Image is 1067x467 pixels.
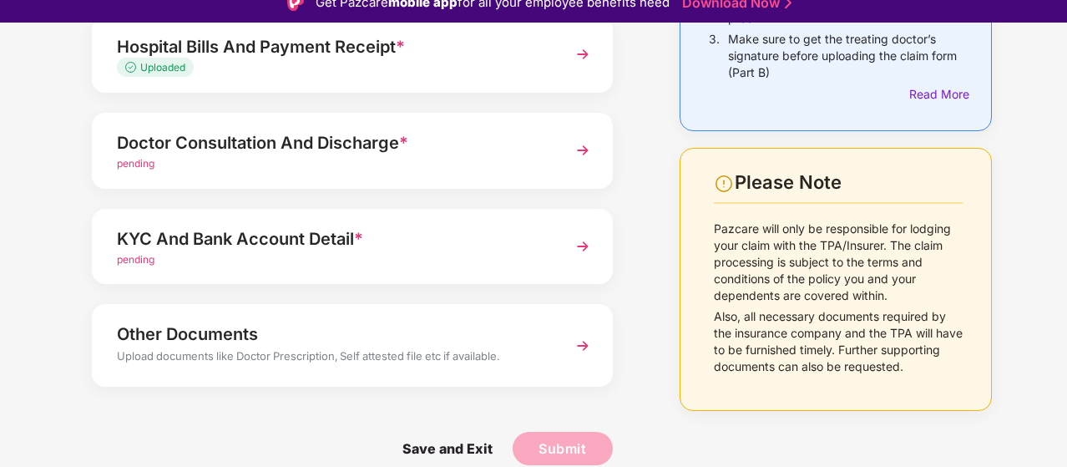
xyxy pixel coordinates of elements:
[714,308,963,375] p: Also, all necessary documents required by the insurance company and the TPA will have to be furni...
[117,33,549,60] div: Hospital Bills And Payment Receipt
[568,135,598,165] img: svg+xml;base64,PHN2ZyBpZD0iTmV4dCIgeG1sbnM9Imh0dHA6Ly93d3cudzMub3JnLzIwMDAvc3ZnIiB3aWR0aD0iMzYiIG...
[117,321,549,348] div: Other Documents
[386,432,509,465] span: Save and Exit
[735,171,963,194] div: Please Note
[117,348,549,369] div: Upload documents like Doctor Prescription, Self attested file etc if available.
[568,231,598,261] img: svg+xml;base64,PHN2ZyBpZD0iTmV4dCIgeG1sbnM9Imh0dHA6Ly93d3cudzMub3JnLzIwMDAvc3ZnIiB3aWR0aD0iMzYiIG...
[568,331,598,361] img: svg+xml;base64,PHN2ZyBpZD0iTmV4dCIgeG1sbnM9Imh0dHA6Ly93d3cudzMub3JnLzIwMDAvc3ZnIiB3aWR0aD0iMzYiIG...
[117,157,154,170] span: pending
[568,39,598,69] img: svg+xml;base64,PHN2ZyBpZD0iTmV4dCIgeG1sbnM9Imh0dHA6Ly93d3cudzMub3JnLzIwMDAvc3ZnIiB3aWR0aD0iMzYiIG...
[117,253,154,266] span: pending
[714,221,963,304] p: Pazcare will only be responsible for lodging your claim with the TPA/Insurer. The claim processin...
[117,129,549,156] div: Doctor Consultation And Discharge
[125,62,140,73] img: svg+xml;base64,PHN2ZyB4bWxucz0iaHR0cDovL3d3dy53My5vcmcvMjAwMC9zdmciIHdpZHRoPSIxMy4zMzMiIGhlaWdodD...
[513,432,613,465] button: Submit
[714,174,734,194] img: svg+xml;base64,PHN2ZyBpZD0iV2FybmluZ18tXzI0eDI0IiBkYXRhLW5hbWU9Ildhcm5pbmcgLSAyNHgyNCIgeG1sbnM9Im...
[709,31,720,81] p: 3.
[728,31,963,81] p: Make sure to get the treating doctor’s signature before uploading the claim form (Part B)
[117,226,549,252] div: KYC And Bank Account Detail
[909,85,963,104] div: Read More
[140,61,185,74] span: Uploaded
